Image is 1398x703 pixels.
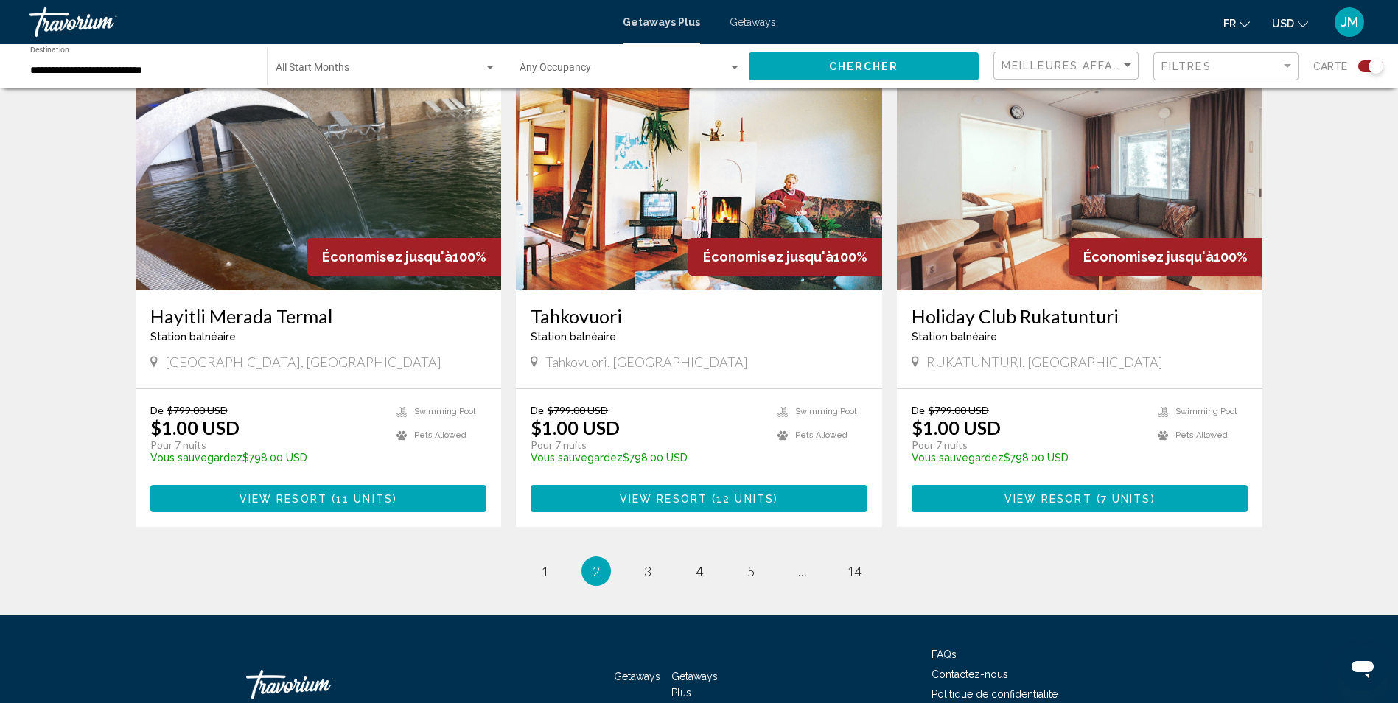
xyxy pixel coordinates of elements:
span: De [150,404,164,416]
span: 2 [593,563,600,579]
span: Carte [1313,56,1347,77]
span: ( ) [327,493,397,505]
span: Vous sauvegardez [912,452,1004,464]
a: Holiday Club Rukatunturi [912,305,1248,327]
span: 12 units [716,493,774,505]
span: $799.00 USD [548,404,608,416]
a: Tahkovuori [531,305,867,327]
span: 11 units [336,493,393,505]
img: D886O01X.jpg [136,55,502,290]
span: Économisez jusqu'à [322,249,452,265]
span: 7 units [1101,493,1151,505]
ul: Pagination [136,556,1263,586]
span: Filtres [1161,60,1212,72]
button: View Resort(12 units) [531,485,867,512]
button: View Resort(7 units) [912,485,1248,512]
span: Swimming Pool [1175,407,1237,416]
img: 3139I01X.jpg [516,55,882,290]
button: Filter [1153,52,1299,82]
span: 1 [541,563,548,579]
span: ... [798,563,807,579]
a: Hayitli Merada Termal [150,305,487,327]
a: Getaways Plus [671,671,718,699]
span: ( ) [1092,493,1156,505]
span: Station balnéaire [912,331,997,343]
span: ( ) [707,493,778,505]
p: Pour 7 nuits [531,438,763,452]
button: Change currency [1272,13,1308,34]
span: Économisez jusqu'à [1083,249,1214,265]
a: Getaways [614,671,660,682]
p: $1.00 USD [150,416,240,438]
p: $1.00 USD [531,416,620,438]
div: 100% [307,238,501,276]
span: $799.00 USD [167,404,228,416]
span: Pets Allowed [795,430,847,440]
iframe: Bouton de lancement de la fenêtre de messagerie [1339,644,1386,691]
button: Change language [1223,13,1250,34]
span: Station balnéaire [531,331,616,343]
span: [GEOGRAPHIC_DATA], [GEOGRAPHIC_DATA] [165,354,441,370]
span: Swimming Pool [414,407,475,416]
p: $798.00 USD [912,452,1144,464]
span: 5 [747,563,755,579]
a: Getaways Plus [623,16,700,28]
a: Politique de confidentialité [932,688,1058,700]
button: User Menu [1330,7,1369,38]
a: Travorium [29,7,608,37]
span: 4 [696,563,703,579]
span: Économisez jusqu'à [703,249,833,265]
button: View Resort(11 units) [150,485,487,512]
p: $798.00 USD [150,452,382,464]
span: View Resort [240,493,327,505]
span: RUKATUNTURI, [GEOGRAPHIC_DATA] [926,354,1163,370]
span: $799.00 USD [929,404,989,416]
span: View Resort [1004,493,1092,505]
span: Station balnéaire [150,331,236,343]
p: $1.00 USD [912,416,1001,438]
a: Contactez-nous [932,668,1008,680]
p: $798.00 USD [531,452,763,464]
span: Tahkovuori, [GEOGRAPHIC_DATA] [545,354,748,370]
span: Meilleures affaires [1002,60,1141,71]
span: JM [1341,15,1358,29]
img: F067I01X.jpg [897,55,1263,290]
p: Pour 7 nuits [150,438,382,452]
span: Swimming Pool [795,407,856,416]
span: Vous sauvegardez [150,452,242,464]
span: 3 [644,563,651,579]
p: Pour 7 nuits [912,438,1144,452]
span: fr [1223,18,1236,29]
span: 14 [847,563,861,579]
span: De [531,404,544,416]
button: Chercher [749,52,979,80]
span: USD [1272,18,1294,29]
a: Getaways [730,16,776,28]
span: View Resort [620,493,707,505]
span: Vous sauvegardez [531,452,623,464]
span: Pets Allowed [1175,430,1228,440]
div: 100% [688,238,882,276]
a: FAQs [932,648,957,660]
span: Chercher [829,61,899,73]
div: 100% [1069,238,1262,276]
mat-select: Sort by [1002,60,1134,72]
span: De [912,404,925,416]
span: Pets Allowed [414,430,466,440]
